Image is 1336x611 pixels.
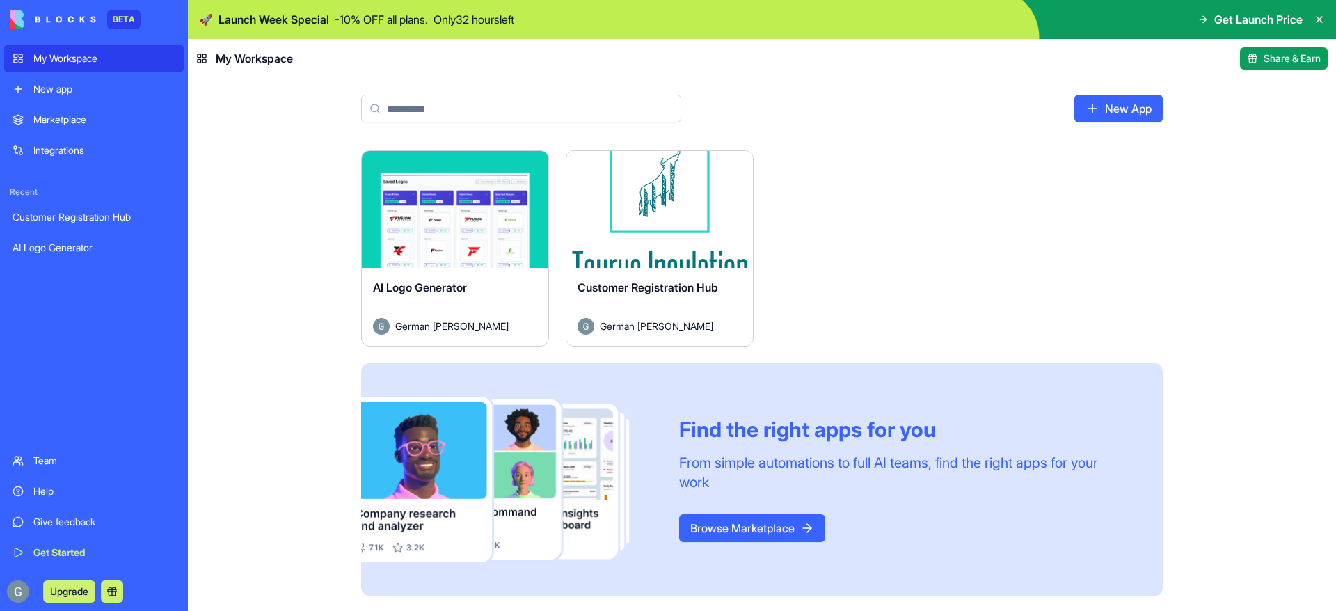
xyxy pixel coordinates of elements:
a: Team [4,447,184,475]
a: Customer Registration HubAvatarGerman [PERSON_NAME] [566,150,754,347]
span: AI Logo Generator [373,280,467,294]
a: Get Started [4,539,184,566]
div: Find the right apps for you [679,417,1129,442]
p: Only 32 hours left [434,11,514,28]
a: New app [4,75,184,103]
a: Marketplace [4,106,184,134]
button: Share & Earn [1240,47,1328,70]
div: Integrations [33,143,175,157]
div: New app [33,82,175,96]
a: Browse Marketplace [679,514,825,542]
img: logo [10,10,96,29]
div: Marketplace [33,113,175,127]
p: - 10 % OFF all plans. [335,11,428,28]
span: German [PERSON_NAME] [600,319,713,333]
img: Frame_181_egmpey.png [361,397,657,563]
div: Customer Registration Hub [13,210,175,224]
a: Integrations [4,136,184,164]
a: AI Logo Generator [4,234,184,262]
img: Avatar [373,318,390,335]
div: Help [33,484,175,498]
a: Upgrade [43,584,95,598]
span: Launch Week Special [218,11,329,28]
span: Customer Registration Hub [578,280,718,294]
div: Give feedback [33,515,175,529]
a: Give feedback [4,508,184,536]
button: Upgrade [43,580,95,603]
span: 🚀 [199,11,213,28]
div: BETA [107,10,141,29]
span: German [PERSON_NAME] [395,319,509,333]
div: My Workspace [33,51,175,65]
div: AI Logo Generator [13,241,175,255]
a: New App [1074,95,1163,122]
div: Get Started [33,546,175,560]
a: AI Logo GeneratorAvatarGerman [PERSON_NAME] [361,150,549,347]
a: My Workspace [4,45,184,72]
a: BETA [10,10,141,29]
span: My Workspace [216,50,293,67]
a: Help [4,477,184,505]
img: ACg8ocLDyM8oqRO4EbFD2C7Z8o4jdiPAsxIn-gFZCA5ezgVsRhWBIA=s96-c [7,580,29,603]
span: Recent [4,187,184,198]
span: Share & Earn [1264,51,1321,65]
div: From simple automations to full AI teams, find the right apps for your work [679,453,1129,492]
img: Avatar [578,318,594,335]
div: Team [33,454,175,468]
span: Get Launch Price [1214,11,1303,28]
a: Customer Registration Hub [4,203,184,231]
